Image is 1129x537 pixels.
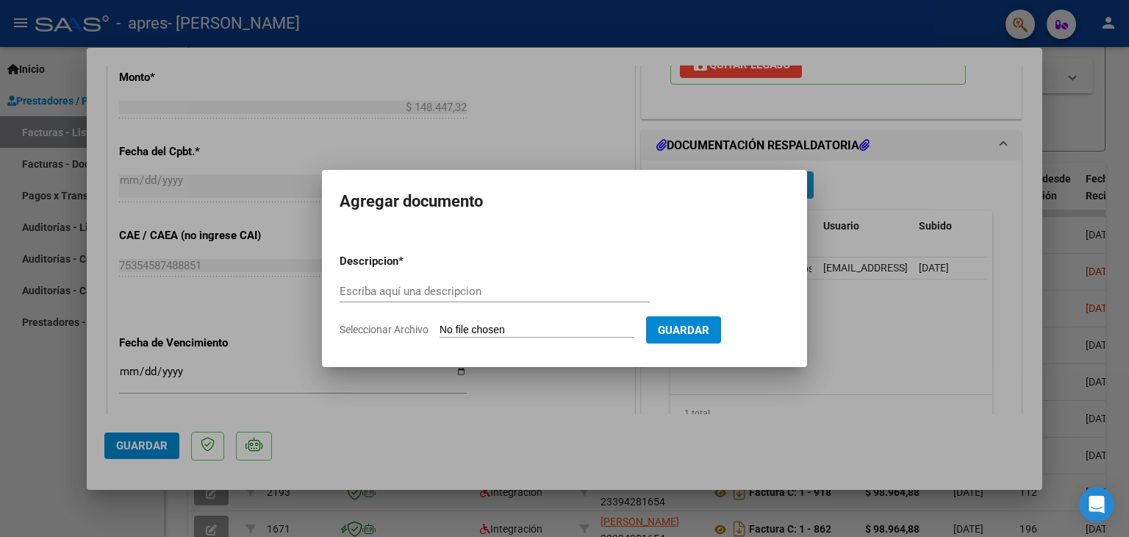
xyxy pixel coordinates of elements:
div: Open Intercom Messenger [1079,487,1114,522]
span: Guardar [658,324,709,337]
span: Seleccionar Archivo [340,324,429,335]
p: Descripcion [340,253,475,270]
button: Guardar [646,316,721,344]
h2: Agregar documento [340,188,789,216]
